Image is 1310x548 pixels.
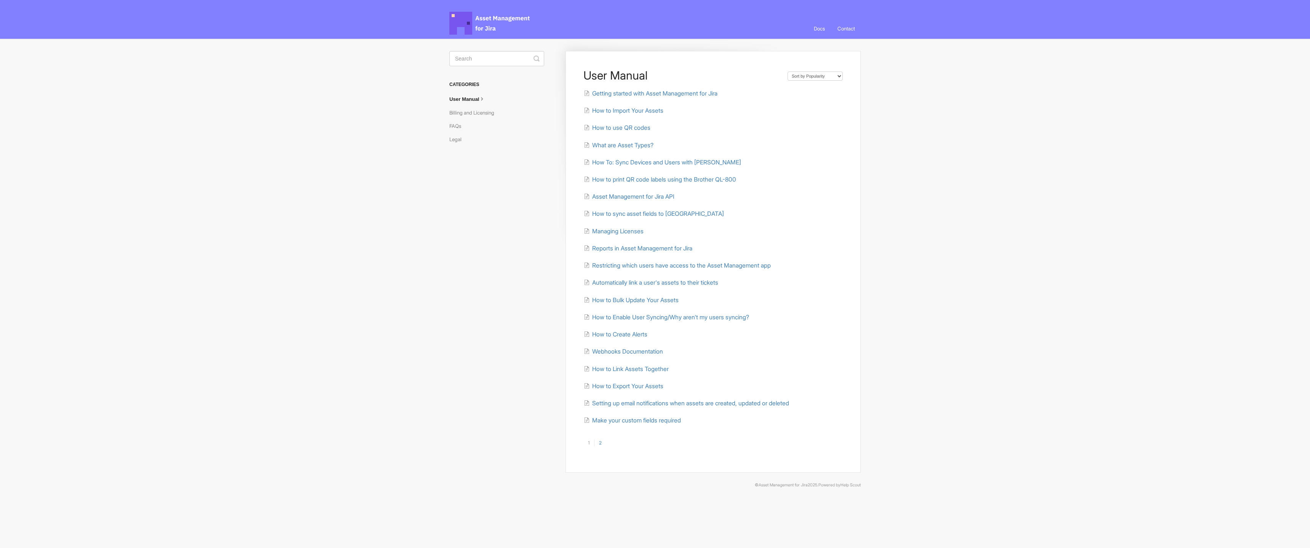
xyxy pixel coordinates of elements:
a: FAQs [449,119,467,132]
span: Getting started with Asset Management for Jira [592,90,717,97]
span: Automatically link a user's assets to their tickets [592,279,718,286]
span: How To: Sync Devices and Users with [PERSON_NAME] [592,159,741,166]
p: © 2025. [449,482,861,489]
span: Reports in Asset Management for Jira [592,245,692,252]
a: How to sync asset fields to [GEOGRAPHIC_DATA] [584,210,724,217]
a: User Manual [449,93,491,105]
a: Reports in Asset Management for Jira [584,245,692,252]
a: How to Export Your Assets [584,382,663,390]
a: How To: Sync Devices and Users with [PERSON_NAME] [584,159,741,166]
span: Make your custom fields required [592,417,681,424]
h3: Categories [449,78,544,91]
a: How to Link Assets Together [584,365,669,373]
a: How to Import Your Assets [584,107,663,114]
a: Asset Management for Jira [759,483,808,487]
span: How to Link Assets Together [592,365,669,373]
a: Asset Management for Jira API [584,193,674,200]
span: How to use QR codes [592,124,650,131]
a: What are Asset Types? [584,142,653,149]
a: How to Bulk Update Your Assets [584,296,679,304]
span: How to Export Your Assets [592,382,663,390]
a: Webhooks Documentation [584,348,663,355]
a: Legal [449,133,467,145]
a: 2 [594,440,606,446]
span: Webhooks Documentation [592,348,663,355]
span: How to Enable User Syncing/Why aren't my users syncing? [592,314,749,321]
a: Getting started with Asset Management for Jira [584,90,717,97]
a: Restricting which users have access to the Asset Management app [584,262,771,269]
span: Asset Management for Jira Docs [449,12,531,35]
a: Help Scout [840,483,861,487]
a: Contact [832,18,861,39]
a: Managing Licenses [584,228,644,235]
a: Make your custom fields required [584,417,681,424]
span: Restricting which users have access to the Asset Management app [592,262,771,269]
span: Setting up email notifications when assets are created, updated or deleted [592,400,789,407]
span: What are Asset Types? [592,142,653,149]
h1: User Manual [583,68,780,82]
a: How to Create Alerts [584,331,647,338]
a: How to Enable User Syncing/Why aren't my users syncing? [584,314,749,321]
a: Setting up email notifications when assets are created, updated or deleted [584,400,789,407]
input: Search [449,51,544,66]
span: How to Import Your Assets [592,107,663,114]
span: How to print QR code labels using the Brother QL-800 [592,176,736,183]
a: How to print QR code labels using the Brother QL-800 [584,176,736,183]
span: How to Bulk Update Your Assets [592,296,679,304]
span: Powered by [818,483,861,487]
a: Automatically link a user's assets to their tickets [584,279,718,286]
span: Asset Management for Jira API [592,193,674,200]
a: 1 [583,440,594,446]
select: Page reloads on selection [788,72,843,81]
span: How to Create Alerts [592,331,647,338]
a: How to use QR codes [584,124,650,131]
a: Billing and Licensing [449,106,500,118]
span: How to sync asset fields to [GEOGRAPHIC_DATA] [592,210,724,217]
span: Managing Licenses [592,228,644,235]
a: Docs [808,18,831,39]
